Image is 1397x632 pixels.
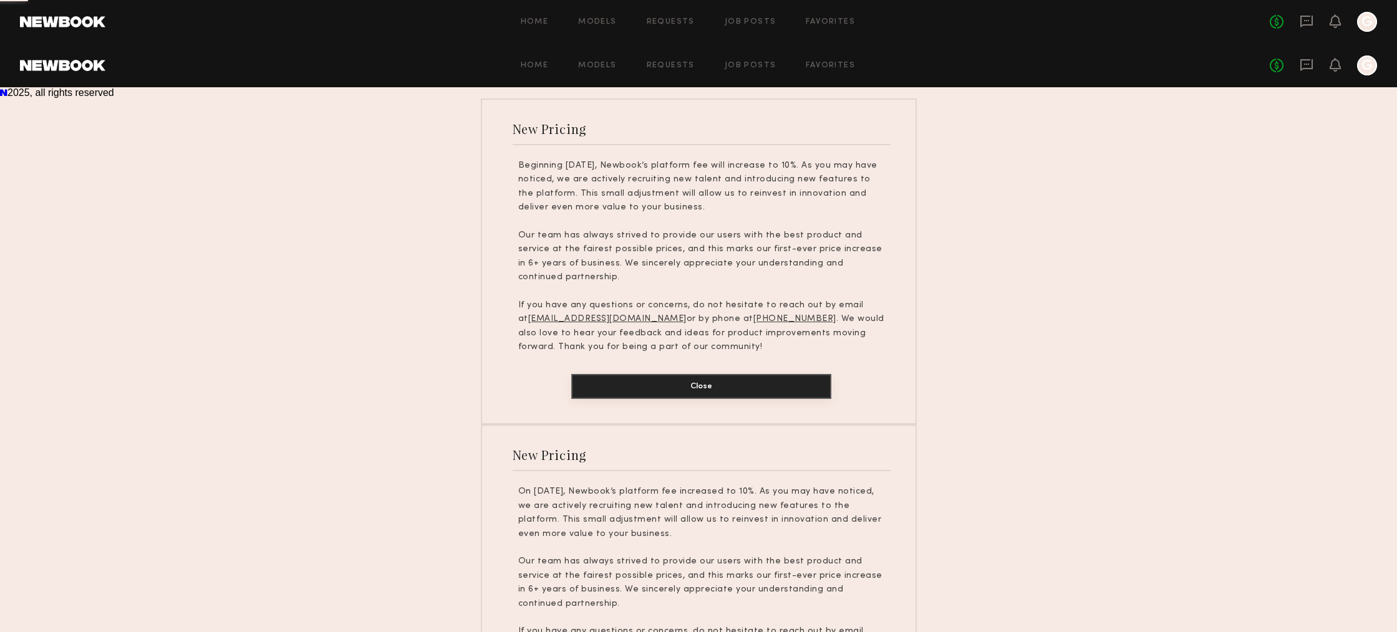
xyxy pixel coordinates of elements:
[7,87,114,98] span: 2025, all rights reserved
[513,446,587,463] div: New Pricing
[806,62,855,70] a: Favorites
[1357,12,1377,32] a: G
[518,485,885,541] p: On [DATE], Newbook’s platform fee increased to 10%. As you may have noticed, we are actively recr...
[518,229,885,285] p: Our team has always strived to provide our users with the best product and service at the fairest...
[1357,55,1377,75] a: G
[571,374,831,399] button: Close
[753,315,836,323] u: [PHONE_NUMBER]
[647,18,695,26] a: Requests
[725,18,776,26] a: Job Posts
[578,62,616,70] a: Models
[725,62,776,70] a: Job Posts
[528,315,687,323] u: [EMAIL_ADDRESS][DOMAIN_NAME]
[513,120,587,137] div: New Pricing
[518,555,885,611] p: Our team has always strived to provide our users with the best product and service at the fairest...
[806,18,855,26] a: Favorites
[518,299,885,355] p: If you have any questions or concerns, do not hesitate to reach out by email at or by phone at . ...
[578,18,616,26] a: Models
[521,62,549,70] a: Home
[518,159,885,215] p: Beginning [DATE], Newbook’s platform fee will increase to 10%. As you may have noticed, we are ac...
[521,18,549,26] a: Home
[647,62,695,70] a: Requests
